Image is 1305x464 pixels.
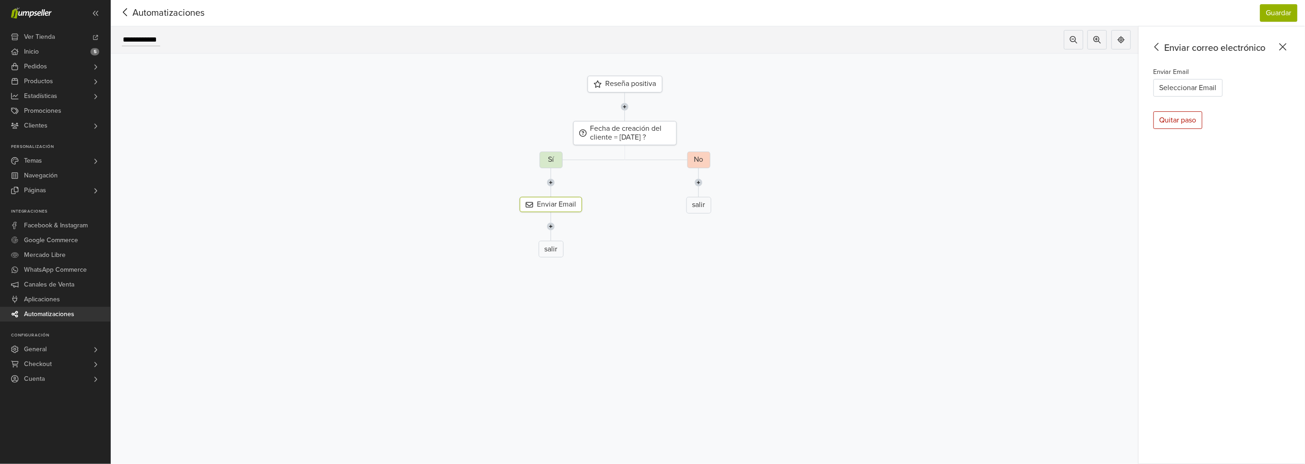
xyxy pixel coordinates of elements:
span: Productos [24,74,53,89]
div: No [687,152,710,168]
span: Automatizaciones [118,6,190,20]
div: Enviar correo electrónico [1150,41,1290,55]
span: General [24,342,47,357]
span: Facebook & Instagram [24,218,88,233]
span: Checkout [24,357,52,372]
div: Fecha de creación del cliente = [DATE] ? [573,121,677,145]
span: Cuenta [24,372,45,386]
div: Reseña positiva [588,76,662,92]
span: Inicio [24,44,39,59]
div: Quitar paso [1154,111,1203,129]
p: Integraciones [11,209,110,214]
span: Aplicaciones [24,292,60,307]
span: Mercado Libre [24,248,66,263]
div: salir [686,197,711,214]
label: Enviar Email [1154,67,1189,77]
span: Automatizaciones [24,307,74,322]
span: 5 [90,48,99,55]
span: Temas [24,153,42,168]
span: Promociones [24,104,61,118]
button: Guardar [1260,4,1298,22]
img: line-7960e5f4d2b50ad2986e.svg [695,168,703,197]
span: Estadísticas [24,89,57,104]
img: line-7960e5f4d2b50ad2986e.svg [547,212,555,241]
img: line-7960e5f4d2b50ad2986e.svg [621,92,629,121]
span: WhatsApp Commerce [24,263,87,277]
div: Enviar Email [520,197,582,212]
span: Páginas [24,183,46,198]
p: Configuración [11,333,110,338]
span: Navegación [24,168,58,183]
span: Canales de Venta [24,277,74,292]
span: Pedidos [24,59,47,74]
span: Ver Tienda [24,30,55,44]
span: Clientes [24,118,48,133]
p: Personalización [11,144,110,150]
img: line-7960e5f4d2b50ad2986e.svg [547,168,555,197]
button: Seleccionar Email [1154,79,1223,97]
span: Google Commerce [24,233,78,248]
